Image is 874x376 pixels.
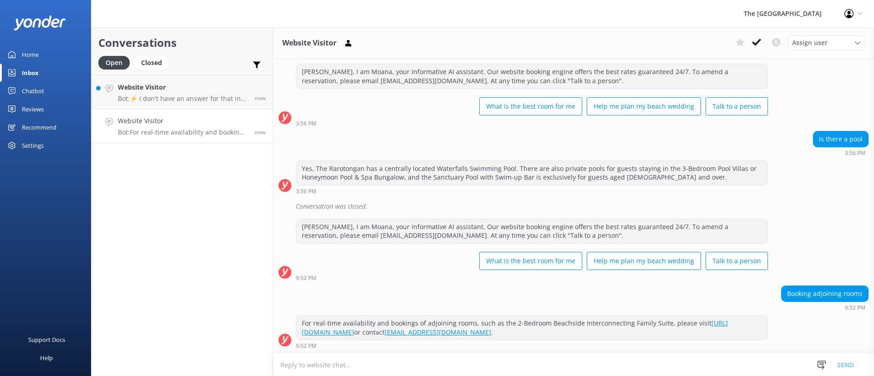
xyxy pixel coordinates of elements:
div: Support Docs [28,331,65,349]
div: Oct 04 2025 09:52pm (UTC -10:00) Pacific/Honolulu [296,342,768,349]
div: Yes, The Rarotongan has a centrally located Waterfalls Swimming Pool. There are also private pool... [296,161,767,185]
div: Chatbot [22,82,44,100]
div: Oct 04 2025 03:56pm (UTC -10:00) Pacific/Honolulu [296,120,768,126]
strong: 3:56 PM [845,150,865,156]
div: Oct 04 2025 09:52pm (UTC -10:00) Pacific/Honolulu [781,304,869,311]
div: Oct 04 2025 03:56pm (UTC -10:00) Pacific/Honolulu [813,150,869,156]
div: Conversation was closed. [296,199,869,214]
button: Talk to a person [706,97,768,115]
h4: Website Visitor [118,116,248,126]
button: What is the best room for me [479,97,582,115]
div: Open [98,56,130,70]
strong: 9:52 PM [296,276,316,281]
div: Assign User [788,35,865,50]
div: Recommend [22,118,56,136]
div: Home [22,45,39,64]
div: Inbox [22,64,39,82]
a: [EMAIL_ADDRESS][DOMAIN_NAME] [385,328,491,336]
div: For real-time availability and bookings of adjoining rooms, such as the 2-Bedroom Beachside Inter... [296,316,767,340]
button: Help me plan my beach wedding [587,252,701,270]
div: 2025-10-05T06:03:52.571 [279,199,869,214]
button: Talk to a person [706,252,768,270]
button: Help me plan my beach wedding [587,97,701,115]
a: Website VisitorBot:⚡ I don't have an answer for that in my knowledge base. Please try and rephras... [91,75,273,109]
p: Bot: For real-time availability and bookings of adjoining rooms, such as the 2-Bedroom Beachside ... [118,128,248,136]
h2: Conversations [98,34,266,51]
a: Open [98,57,134,67]
strong: 9:52 PM [845,305,865,311]
strong: 9:52 PM [296,343,316,349]
div: Closed [134,56,169,70]
div: Booking adjoining rooms [782,286,868,301]
div: Oct 04 2025 03:56pm (UTC -10:00) Pacific/Honolulu [296,188,768,194]
a: [URL][DOMAIN_NAME] [302,319,728,336]
span: Assign user [792,38,828,48]
div: Oct 04 2025 09:52pm (UTC -10:00) Pacific/Honolulu [296,275,768,281]
div: [PERSON_NAME], I am Moana, your informative AI assistant. Our website booking engine offers the b... [296,64,767,88]
img: yonder-white-logo.png [14,15,66,30]
div: Help [40,349,53,367]
p: Bot: ⚡ I don't have an answer for that in my knowledge base. Please try and rephrase your questio... [118,95,248,103]
a: Closed [134,57,173,67]
strong: 3:56 PM [296,189,316,194]
div: Settings [22,136,44,155]
span: Oct 04 2025 09:52pm (UTC -10:00) Pacific/Honolulu [254,128,266,136]
div: Reviews [22,100,44,118]
div: Is there a pool [813,131,868,147]
div: [PERSON_NAME], I am Moana, your informative AI assistant. Our website booking engine offers the b... [296,219,767,243]
button: What is the best room for me [479,252,582,270]
h3: Website Visitor [282,37,336,49]
strong: 3:56 PM [296,121,316,126]
a: Website VisitorBot:For real-time availability and bookings of adjoining rooms, such as the 2-Bedr... [91,109,273,143]
h4: Website Visitor [118,82,248,92]
span: Oct 04 2025 09:53pm (UTC -10:00) Pacific/Honolulu [254,94,266,102]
